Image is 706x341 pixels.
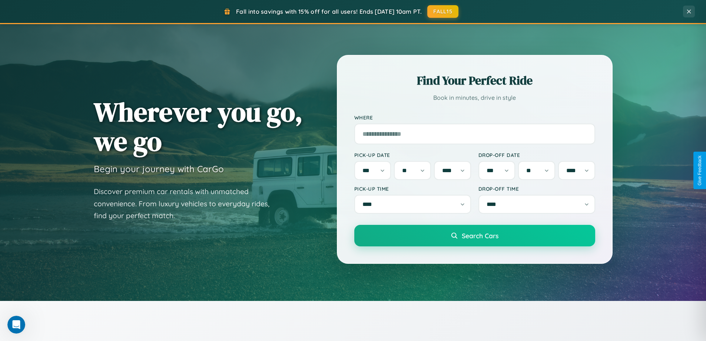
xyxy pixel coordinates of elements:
[354,114,595,121] label: Where
[478,152,595,158] label: Drop-off Date
[478,186,595,192] label: Drop-off Time
[236,8,422,15] span: Fall into savings with 15% off for all users! Ends [DATE] 10am PT.
[354,225,595,246] button: Search Cars
[354,186,471,192] label: Pick-up Time
[354,92,595,103] p: Book in minutes, drive in style
[94,163,224,174] h3: Begin your journey with CarGo
[697,155,702,186] div: Give Feedback
[462,232,498,240] span: Search Cars
[427,5,458,18] button: FALL15
[354,72,595,89] h2: Find Your Perfect Ride
[354,152,471,158] label: Pick-up Date
[94,186,279,222] p: Discover premium car rentals with unmatched convenience. From luxury vehicles to everyday rides, ...
[94,97,303,156] h1: Wherever you go, we go
[7,316,25,334] iframe: Intercom live chat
